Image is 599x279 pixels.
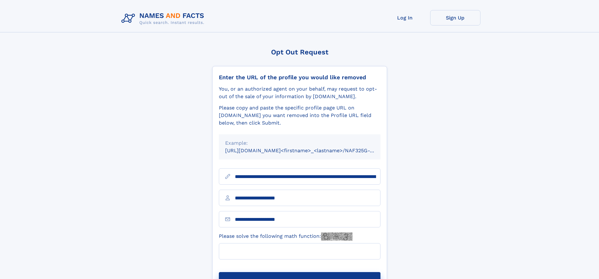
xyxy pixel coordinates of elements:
label: Please solve the following math function: [219,232,352,241]
small: [URL][DOMAIN_NAME]<firstname>_<lastname>/NAF325G-xxxxxxxx [225,148,392,153]
a: Sign Up [430,10,480,25]
a: Log In [380,10,430,25]
div: You, or an authorized agent on your behalf, may request to opt-out of the sale of your informatio... [219,85,380,100]
div: Enter the URL of the profile you would like removed [219,74,380,81]
img: Logo Names and Facts [119,10,209,27]
div: Example: [225,139,374,147]
div: Please copy and paste the specific profile page URL on [DOMAIN_NAME] you want removed into the Pr... [219,104,380,127]
div: Opt Out Request [212,48,387,56]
